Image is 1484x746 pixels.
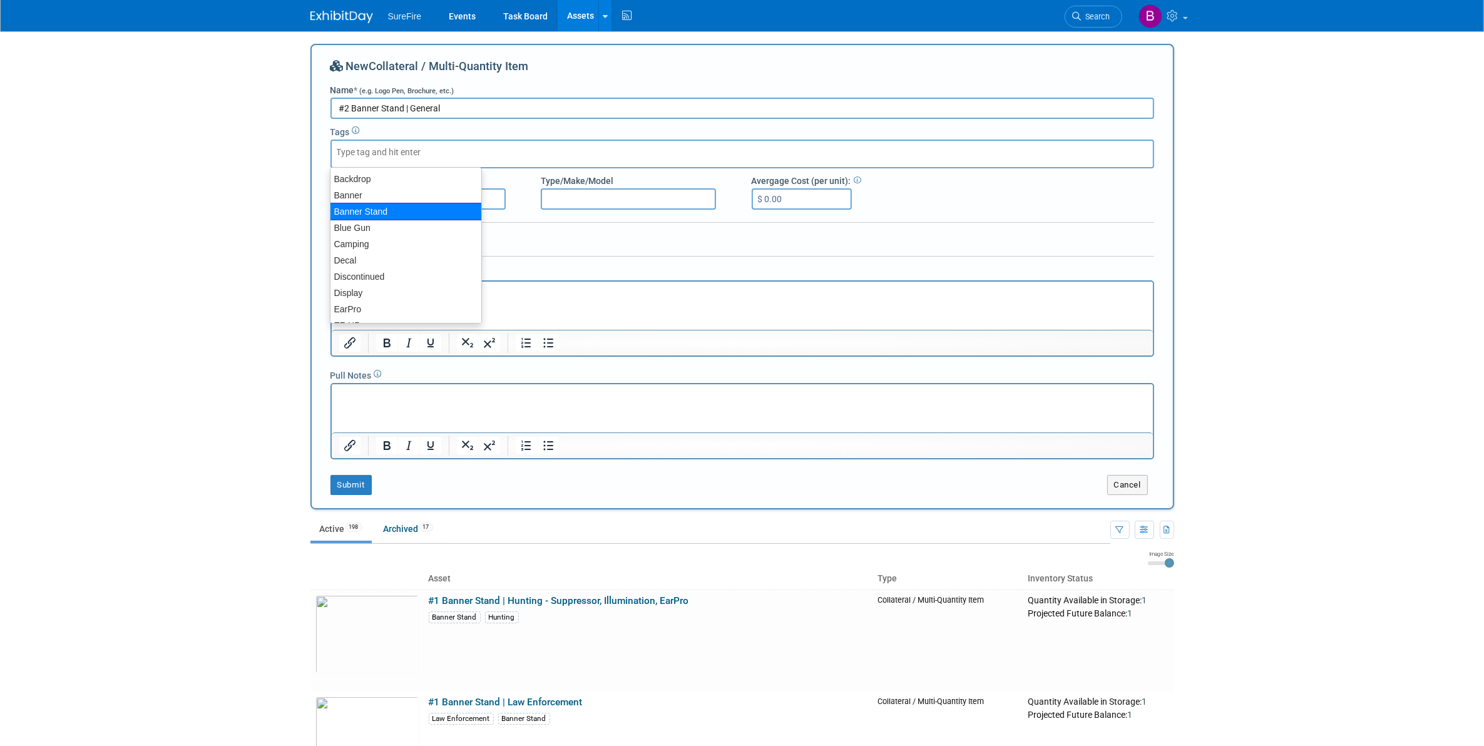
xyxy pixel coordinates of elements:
span: 1 [1142,595,1147,605]
button: Cancel [1107,475,1148,495]
div: Blue Gun [330,220,481,236]
button: Underline [420,334,441,352]
a: Archived17 [374,517,443,541]
button: Superscript [479,334,500,352]
span: SureFire [388,11,422,21]
div: Banner Stand [498,713,550,725]
button: Bold [376,334,397,352]
span: 198 [345,523,362,532]
div: Display [330,285,481,301]
div: Discontinued [330,268,481,285]
img: ExhibitDay [310,11,373,23]
label: Type/Make/Model [541,175,613,187]
th: Asset [424,568,872,590]
label: Name [330,84,454,96]
button: Bold [376,437,397,454]
span: Avergage Cost (per unit): [752,176,851,186]
span: (e.g. Logo Pen, Brochure, etc.) [360,87,454,95]
button: Numbered list [516,334,537,352]
th: Type [872,568,1023,590]
a: Active198 [310,517,372,541]
button: Superscript [479,437,500,454]
div: Quantity Available in Storage: [1028,595,1169,606]
span: 1 [1127,710,1132,720]
input: Type tag and hit enter [337,146,437,158]
button: Italic [398,437,419,454]
a: Search [1065,6,1122,28]
button: Bullet list [538,437,559,454]
span: Collateral / Multi-Quantity Item [369,59,529,73]
a: #1 Banner Stand | Law Enforcement [429,697,583,708]
img: Bree Yoshikawa [1139,4,1162,28]
div: Banner [330,187,481,203]
div: Projected Future Balance: [1028,606,1169,620]
div: Hunting [485,611,519,623]
span: 17 [419,523,433,532]
button: Bullet list [538,334,559,352]
div: Projected Future Balance: [1028,707,1169,721]
button: Insert/edit link [339,334,361,352]
div: Quantity Available in Storage: [1028,697,1169,708]
div: Decal [330,252,481,268]
div: EZ-UP [330,317,481,334]
div: Banner Stand [429,611,481,623]
button: Subscript [457,334,478,352]
div: Banner Stand [330,203,482,220]
div: Camping [330,236,481,252]
button: Underline [420,437,441,454]
div: Image Size [1148,550,1174,558]
button: Numbered list [516,437,537,454]
button: Subscript [457,437,478,454]
div: Law Enforcement [429,713,494,725]
button: Submit [330,475,372,495]
button: Italic [398,334,419,352]
td: Collateral / Multi-Quantity Item [872,590,1023,692]
div: Tags [330,123,1154,138]
div: EarPro [330,301,481,317]
button: Insert/edit link [339,437,361,454]
iframe: Rich Text Area [332,384,1153,432]
a: #1 Banner Stand | Hunting - Suppressor, Illumination, EarPro [429,595,689,606]
span: 1 [1142,697,1147,707]
div: Backdrop [330,171,481,187]
div: New [330,58,1154,84]
iframe: Rich Text Area [332,282,1153,330]
span: 1 [1127,608,1132,618]
span: Search [1082,12,1110,21]
div: Pull Notes [330,366,1154,382]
